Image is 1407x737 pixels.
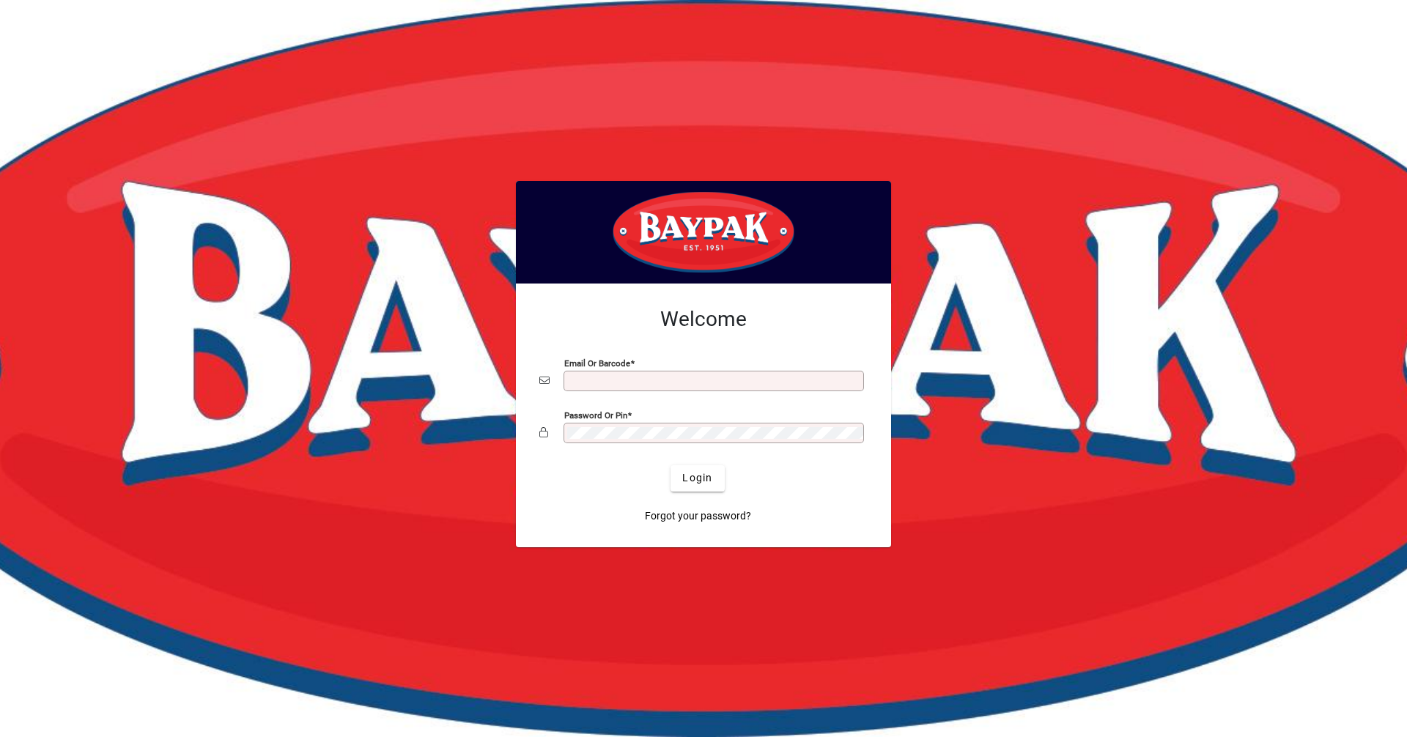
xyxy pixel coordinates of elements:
[539,307,868,332] h2: Welcome
[671,465,724,492] button: Login
[639,503,757,530] a: Forgot your password?
[645,508,751,524] span: Forgot your password?
[564,358,630,368] mat-label: Email or Barcode
[564,410,627,420] mat-label: Password or Pin
[682,470,712,486] span: Login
